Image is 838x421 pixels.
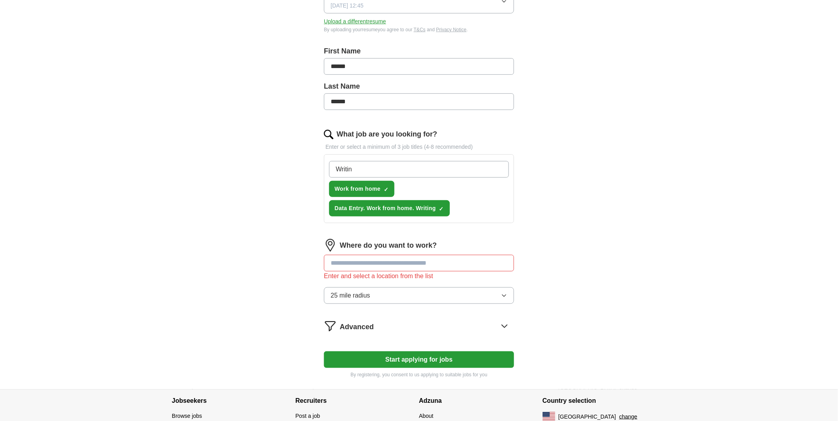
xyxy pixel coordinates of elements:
[324,26,514,33] div: By uploading your resume you agree to our and .
[558,413,616,421] span: [GEOGRAPHIC_DATA]
[439,206,444,212] span: ✓
[331,2,364,10] span: [DATE] 12:45
[324,271,514,281] div: Enter and select a location from the list
[324,351,514,368] button: Start applying for jobs
[324,130,333,139] img: search.png
[384,186,389,193] span: ✓
[324,143,514,151] p: Enter or select a minimum of 3 job titles (4-8 recommended)
[324,17,386,26] button: Upload a differentresume
[172,413,202,419] a: Browse jobs
[324,46,514,57] label: First Name
[324,320,337,332] img: filter
[295,413,320,419] a: Post a job
[329,181,394,197] button: Work from home✓
[324,81,514,92] label: Last Name
[329,200,450,216] button: Data Entry. Work from home. Writing✓
[335,204,436,212] span: Data Entry. Work from home. Writing
[324,371,514,378] p: By registering, you consent to us applying to suitable jobs for you
[335,185,381,193] span: Work from home
[414,27,426,32] a: T&Cs
[543,390,666,412] h4: Country selection
[337,129,437,140] label: What job are you looking for?
[340,322,374,332] span: Advanced
[324,287,514,304] button: 25 mile radius
[324,239,337,252] img: location.png
[619,413,638,421] button: change
[331,291,370,300] span: 25 mile radius
[340,240,437,251] label: Where do you want to work?
[329,161,509,178] input: Type a job title and press enter
[436,27,467,32] a: Privacy Notice
[419,413,434,419] a: About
